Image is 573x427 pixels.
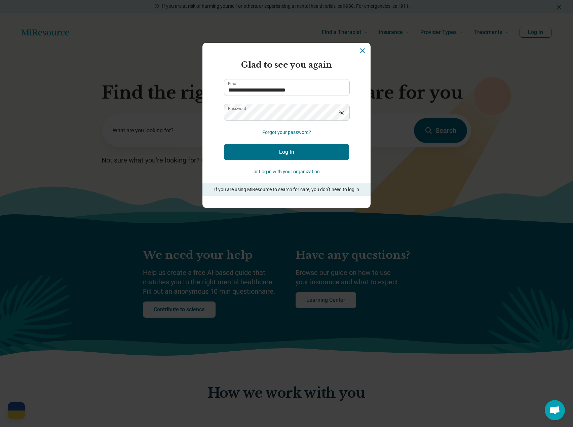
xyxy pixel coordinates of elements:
h2: Glad to see you again [224,59,349,71]
button: Forgot your password? [262,129,311,136]
button: Log in with your organization [259,168,320,175]
section: Login Dialog [202,43,371,208]
label: Email [228,82,238,86]
button: Log In [224,144,349,160]
label: Password [228,107,246,111]
p: If you are using MiResource to search for care, you don’t need to log in [212,186,361,193]
p: or [224,168,349,175]
button: Dismiss [358,47,367,55]
button: Show password [334,104,349,120]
